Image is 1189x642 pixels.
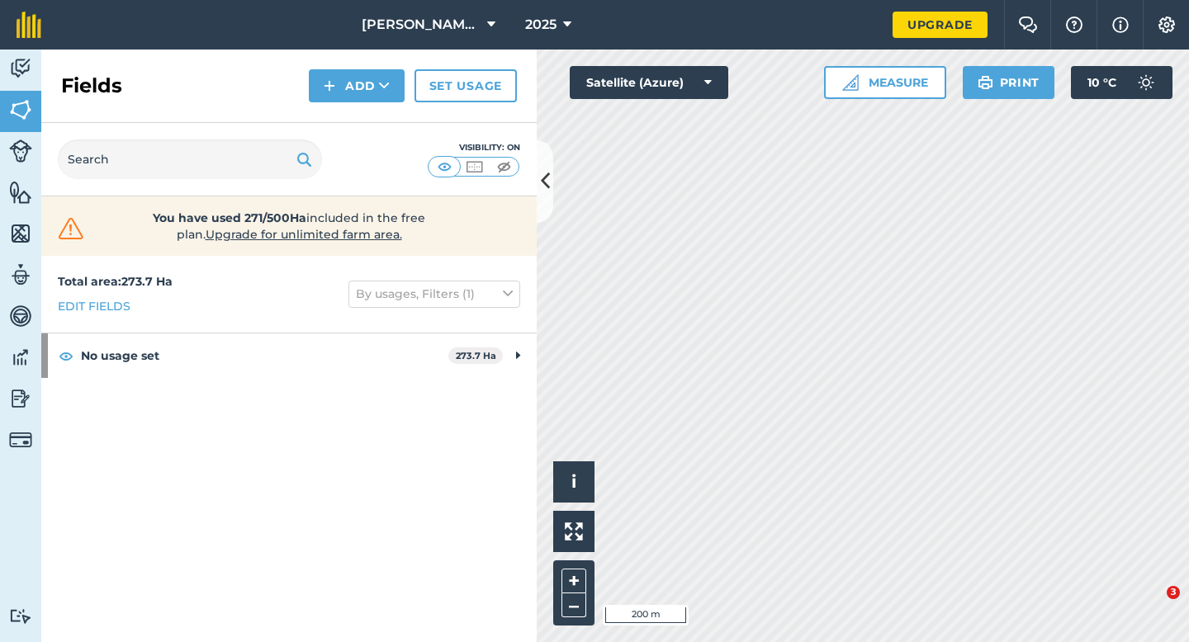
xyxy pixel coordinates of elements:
[1064,17,1084,33] img: A question mark icon
[296,149,312,169] img: svg+xml;base64,PHN2ZyB4bWxucz0iaHR0cDovL3d3dy53My5vcmcvMjAwMC9zdmciIHdpZHRoPSIxOSIgaGVpZ2h0PSIyNC...
[9,221,32,246] img: svg+xml;base64,PHN2ZyB4bWxucz0iaHR0cDovL3d3dy53My5vcmcvMjAwMC9zdmciIHdpZHRoPSI1NiIgaGVpZ2h0PSI2MC...
[113,210,465,243] span: included in the free plan .
[9,386,32,411] img: svg+xml;base64,PD94bWwgdmVyc2lvbj0iMS4wIiBlbmNvZGluZz0idXRmLTgiPz4KPCEtLSBHZW5lcmF0b3I6IEFkb2JlIE...
[464,158,485,175] img: svg+xml;base64,PHN2ZyB4bWxucz0iaHR0cDovL3d3dy53My5vcmcvMjAwMC9zdmciIHdpZHRoPSI1MCIgaGVpZ2h0PSI0MC...
[1167,586,1180,599] span: 3
[9,345,32,370] img: svg+xml;base64,PD94bWwgdmVyc2lvbj0iMS4wIiBlbmNvZGluZz0idXRmLTgiPz4KPCEtLSBHZW5lcmF0b3I6IEFkb2JlIE...
[9,608,32,624] img: svg+xml;base64,PD94bWwgdmVyc2lvbj0iMS4wIiBlbmNvZGluZz0idXRmLTgiPz4KPCEtLSBHZW5lcmF0b3I6IEFkb2JlIE...
[324,76,335,96] img: svg+xml;base64,PHN2ZyB4bWxucz0iaHR0cDovL3d3dy53My5vcmcvMjAwMC9zdmciIHdpZHRoPSIxNCIgaGVpZ2h0PSIyNC...
[9,262,32,287] img: svg+xml;base64,PD94bWwgdmVyc2lvbj0iMS4wIiBlbmNvZGluZz0idXRmLTgiPz4KPCEtLSBHZW5lcmF0b3I6IEFkb2JlIE...
[978,73,993,92] img: svg+xml;base64,PHN2ZyB4bWxucz0iaHR0cDovL3d3dy53My5vcmcvMjAwMC9zdmciIHdpZHRoPSIxOSIgaGVpZ2h0PSIyNC...
[9,139,32,163] img: svg+xml;base64,PD94bWwgdmVyc2lvbj0iMS4wIiBlbmNvZGluZz0idXRmLTgiPz4KPCEtLSBHZW5lcmF0b3I6IEFkb2JlIE...
[893,12,988,38] a: Upgrade
[58,274,173,289] strong: Total area : 273.7 Ha
[842,74,859,91] img: Ruler icon
[456,350,496,361] strong: 273.7 Ha
[9,304,32,328] img: svg+xml;base64,PD94bWwgdmVyc2lvbj0iMS4wIiBlbmNvZGluZz0idXRmLTgiPz4KPCEtLSBHZW5lcmF0b3I6IEFkb2JlIE...
[17,12,41,38] img: fieldmargin Logo
[58,139,322,179] input: Search
[59,346,73,366] img: svg+xml;base64,PHN2ZyB4bWxucz0iaHR0cDovL3d3dy53My5vcmcvMjAwMC9zdmciIHdpZHRoPSIxOCIgaGVpZ2h0PSIyNC...
[963,66,1055,99] button: Print
[553,461,594,503] button: i
[525,15,557,35] span: 2025
[1133,586,1172,625] iframe: Intercom live chat
[58,297,130,315] a: Edit fields
[1087,66,1116,99] span: 10 ° C
[348,281,520,307] button: By usages, Filters (1)
[362,15,481,35] span: [PERSON_NAME] Farming
[1112,15,1129,35] img: svg+xml;base64,PHN2ZyB4bWxucz0iaHR0cDovL3d3dy53My5vcmcvMjAwMC9zdmciIHdpZHRoPSIxNyIgaGVpZ2h0PSIxNy...
[571,471,576,492] span: i
[1130,66,1163,99] img: svg+xml;base64,PD94bWwgdmVyc2lvbj0iMS4wIiBlbmNvZGluZz0idXRmLTgiPz4KPCEtLSBHZW5lcmF0b3I6IEFkb2JlIE...
[9,180,32,205] img: svg+xml;base64,PHN2ZyB4bWxucz0iaHR0cDovL3d3dy53My5vcmcvMjAwMC9zdmciIHdpZHRoPSI1NiIgaGVpZ2h0PSI2MC...
[1071,66,1172,99] button: 10 °C
[565,522,583,541] img: Four arrows, one pointing top left, one top right, one bottom right and the last bottom left
[570,66,728,99] button: Satellite (Azure)
[9,428,32,451] img: svg+xml;base64,PD94bWwgdmVyc2lvbj0iMS4wIiBlbmNvZGluZz0idXRmLTgiPz4KPCEtLSBHZW5lcmF0b3I6IEFkb2JlIE...
[9,97,32,122] img: svg+xml;base64,PHN2ZyB4bWxucz0iaHR0cDovL3d3dy53My5vcmcvMjAwMC9zdmciIHdpZHRoPSI1NiIgaGVpZ2h0PSI2MC...
[9,56,32,81] img: svg+xml;base64,PD94bWwgdmVyc2lvbj0iMS4wIiBlbmNvZGluZz0idXRmLTgiPz4KPCEtLSBHZW5lcmF0b3I6IEFkb2JlIE...
[824,66,946,99] button: Measure
[61,73,122,99] h2: Fields
[494,158,514,175] img: svg+xml;base64,PHN2ZyB4bWxucz0iaHR0cDovL3d3dy53My5vcmcvMjAwMC9zdmciIHdpZHRoPSI1MCIgaGVpZ2h0PSI0MC...
[81,333,448,378] strong: No usage set
[428,141,520,154] div: Visibility: On
[54,216,88,241] img: svg+xml;base64,PHN2ZyB4bWxucz0iaHR0cDovL3d3dy53My5vcmcvMjAwMC9zdmciIHdpZHRoPSIzMiIgaGVpZ2h0PSIzMC...
[414,69,517,102] a: Set usage
[41,333,537,378] div: No usage set273.7 Ha
[54,210,523,243] a: You have used 271/500Haincluded in the free plan.Upgrade for unlimited farm area.
[153,210,306,225] strong: You have used 271/500Ha
[561,569,586,593] button: +
[1157,17,1177,33] img: A cog icon
[1018,17,1038,33] img: Two speech bubbles overlapping with the left bubble in the forefront
[206,227,402,242] span: Upgrade for unlimited farm area.
[561,593,586,617] button: –
[309,69,405,102] button: Add
[434,158,455,175] img: svg+xml;base64,PHN2ZyB4bWxucz0iaHR0cDovL3d3dy53My5vcmcvMjAwMC9zdmciIHdpZHRoPSI1MCIgaGVpZ2h0PSI0MC...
